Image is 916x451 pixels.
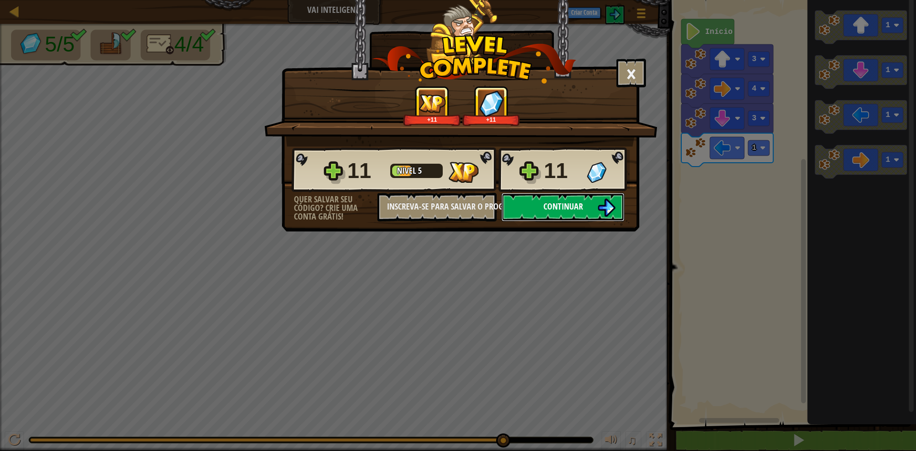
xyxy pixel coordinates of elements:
img: Gemas Ganhas [587,162,606,183]
div: +11 [464,116,518,123]
button: Continuar [501,193,625,221]
button: Inscreva-se para salvar o progresso [377,193,497,221]
div: +11 [405,116,459,123]
span: Nível [397,165,418,177]
img: level_complete.png [372,35,576,84]
span: Continuar [543,200,583,212]
div: Quer salvar seu código? Crie uma conta grátis! [294,195,377,221]
span: 5 [418,165,422,177]
img: XP Ganho [419,94,446,113]
div: 11 [544,156,581,186]
img: Continuar [597,199,615,217]
img: XP Ganho [448,162,479,183]
button: × [616,59,646,87]
img: Gemas Ganhas [479,90,504,116]
div: 11 [347,156,385,186]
